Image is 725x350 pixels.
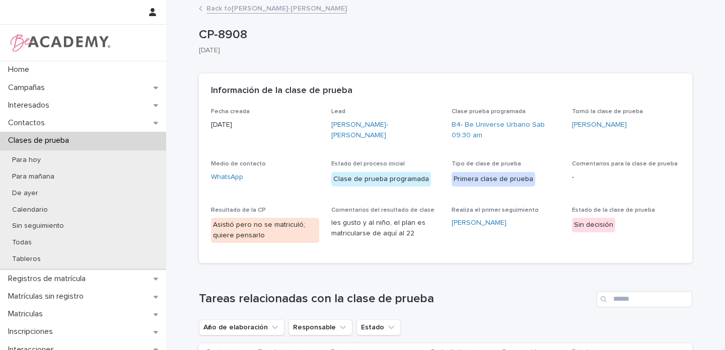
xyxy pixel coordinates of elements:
span: Estado del proceso inicial [331,161,405,167]
span: Fecha creada [211,109,250,115]
p: Clases de prueba [4,136,77,145]
span: Resultado de la CP [211,207,266,213]
p: CP-8908 [199,28,688,42]
p: Para hoy [4,156,49,164]
span: Comentarios del resultado de clase [331,207,434,213]
a: B4- Be Universe Urbano Sab 09:30 am [452,120,560,141]
p: Matrículas sin registro [4,292,92,301]
h1: Tareas relacionadas con la clase de prueba [199,292,593,306]
span: Comentarios para la clase de prueba [572,161,678,167]
span: Tomó la clase de prueba [572,109,643,115]
img: WPrjXfSUmiLcdUfaYY4Q [8,33,111,53]
p: Sin seguimiento [4,222,72,230]
span: Lead [331,109,345,115]
a: [PERSON_NAME]-[PERSON_NAME] [331,120,440,141]
button: Año de elaboración [199,319,284,335]
p: Interesados [4,101,57,110]
p: Matriculas [4,309,51,319]
p: Calendario [4,206,56,214]
div: Primera clase de prueba [452,172,535,187]
span: Medio de contacto [211,161,266,167]
a: Back to[PERSON_NAME]-[PERSON_NAME] [206,2,347,14]
p: Inscripciones [4,327,61,336]
span: Tipo de clase de prueba [452,161,521,167]
p: Para mañana [4,172,62,181]
p: Todas [4,238,40,247]
p: Campañas [4,83,53,93]
div: Sin decisión [572,218,615,232]
span: Estado de la clase de prueba [572,207,655,213]
div: Clase de prueba programada [331,172,431,187]
p: - [572,172,680,183]
p: [DATE] [199,46,684,55]
a: [PERSON_NAME] [572,120,627,130]
p: Tableros [4,255,49,264]
p: De ayer [4,189,46,198]
div: Asistió pero no se matriculó; quiere pensarlo [211,218,319,243]
p: Registros de matrícula [4,274,94,284]
a: [PERSON_NAME] [452,218,506,228]
input: Search [597,291,692,307]
p: les gusto y al niño, el plan es matricularse de aquí al 22 [331,218,440,239]
button: Estado [356,319,401,335]
h2: Información de la clase de prueba [211,85,352,97]
span: Clase prueba programada [452,109,526,115]
span: Realiza el primer seguimiento [452,207,539,213]
p: [DATE] [211,120,319,130]
button: Responsable [288,319,352,335]
p: Contactos [4,118,53,128]
a: WhatsApp [211,172,243,183]
p: Home [4,65,37,74]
